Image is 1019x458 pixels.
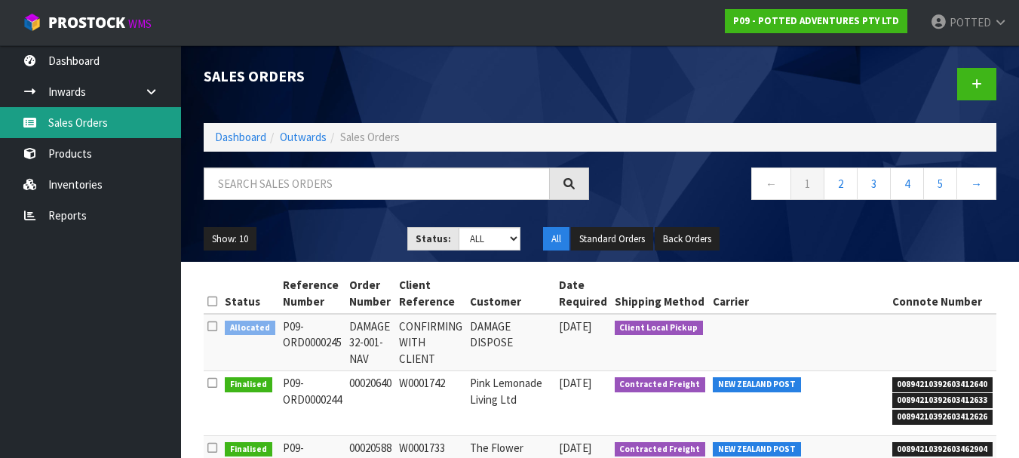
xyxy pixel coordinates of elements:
[571,227,653,251] button: Standard Orders
[345,273,395,314] th: Order Number
[733,14,899,27] strong: P09 - POTTED ADVENTURES PTY LTD
[395,371,466,436] td: W0001742
[559,376,591,390] span: [DATE]
[615,377,706,392] span: Contracted Freight
[204,68,589,85] h1: Sales Orders
[824,168,858,200] a: 2
[892,393,993,408] span: 00894210392603412633
[279,371,345,436] td: P09-ORD0000244
[611,273,710,314] th: Shipping Method
[950,15,991,29] span: POTTED
[713,377,801,392] span: NEW ZEALAND POST
[466,371,555,436] td: Pink Lemonade Living Ltd
[857,168,891,200] a: 3
[340,130,400,144] span: Sales Orders
[892,410,993,425] span: 00894210392603412626
[615,442,706,457] span: Contracted Freight
[751,168,791,200] a: ←
[395,314,466,371] td: CONFIRMING WITH CLIENT
[655,227,720,251] button: Back Orders
[225,442,272,457] span: Finalised
[279,314,345,371] td: P09-ORD0000245
[395,273,466,314] th: Client Reference
[204,168,550,200] input: Search sales orders
[48,13,125,32] span: ProStock
[128,17,152,31] small: WMS
[890,168,924,200] a: 4
[466,273,555,314] th: Customer
[23,13,41,32] img: cube-alt.png
[225,321,275,336] span: Allocated
[615,321,704,336] span: Client Local Pickup
[543,227,569,251] button: All
[204,227,256,251] button: Show: 10
[345,314,395,371] td: DAMAGE 32-001-NAV
[956,168,996,200] a: →
[225,377,272,392] span: Finalised
[559,441,591,455] span: [DATE]
[345,371,395,436] td: 00020640
[709,273,889,314] th: Carrier
[892,442,993,457] span: 00894210392603462904
[280,130,327,144] a: Outwards
[923,168,957,200] a: 5
[215,130,266,144] a: Dashboard
[892,377,993,392] span: 00894210392603412640
[221,273,279,314] th: Status
[612,168,997,204] nav: Page navigation
[279,273,345,314] th: Reference Number
[555,273,611,314] th: Date Required
[466,314,555,371] td: DAMAGE DISPOSE
[790,168,824,200] a: 1
[889,273,997,314] th: Connote Number
[416,232,451,245] strong: Status:
[713,442,801,457] span: NEW ZEALAND POST
[559,319,591,334] span: [DATE]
